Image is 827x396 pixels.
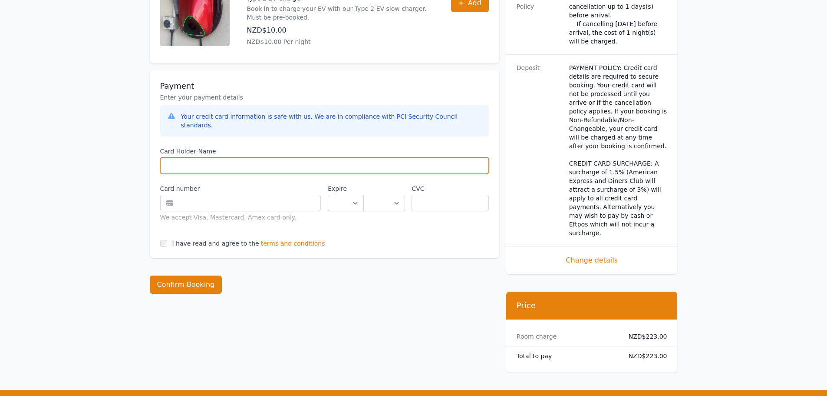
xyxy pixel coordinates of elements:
[517,332,615,341] dt: Room charge
[517,63,562,237] dt: Deposit
[247,25,434,36] p: NZD$10.00
[622,352,667,360] dd: NZD$223.00
[328,184,364,193] label: Expire
[622,332,667,341] dd: NZD$223.00
[569,63,667,237] dd: PAYMENT POLICY: Credit card details are required to secure booking. Your credit card will not be ...
[412,184,488,193] label: CVC
[160,213,321,222] div: We accept Visa, Mastercard, Amex card only.
[160,184,321,193] label: Card number
[181,112,482,130] div: Your credit card information is safe with us. We are in compliance with PCI Security Council stan...
[261,239,325,248] span: terms and conditions
[517,352,615,360] dt: Total to pay
[172,240,259,247] label: I have read and agree to the
[247,37,434,46] p: NZD$10.00 Per night
[364,184,405,193] label: .
[160,93,489,102] p: Enter your payment details
[517,300,667,311] h3: Price
[160,147,489,156] label: Card Holder Name
[247,4,434,22] p: Book in to charge your EV with our Type 2 EV slow charger. Must be pre-booked.
[517,255,667,266] span: Change details
[150,276,222,294] button: Confirm Booking
[160,81,489,91] h3: Payment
